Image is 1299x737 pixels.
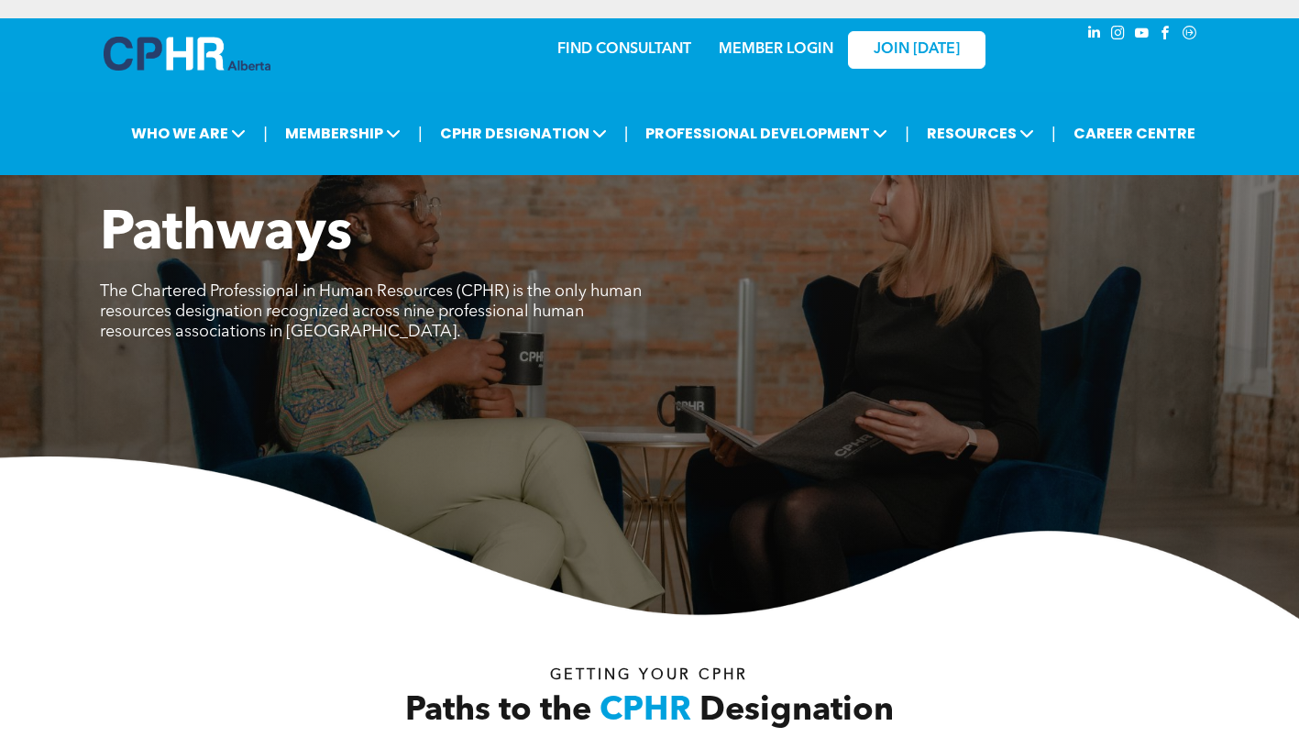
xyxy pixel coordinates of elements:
[435,116,612,150] span: CPHR DESIGNATION
[100,207,352,262] span: Pathways
[719,42,833,57] a: MEMBER LOGIN
[280,116,406,150] span: MEMBERSHIP
[874,41,960,59] span: JOIN [DATE]
[699,695,894,728] span: Designation
[557,42,691,57] a: FIND CONSULTANT
[550,668,748,683] span: Getting your Cphr
[848,31,985,69] a: JOIN [DATE]
[263,115,268,152] li: |
[1180,23,1200,48] a: Social network
[1108,23,1128,48] a: instagram
[418,115,423,152] li: |
[905,115,909,152] li: |
[640,116,893,150] span: PROFESSIONAL DEVELOPMENT
[104,37,270,71] img: A blue and white logo for cp alberta
[100,283,642,340] span: The Chartered Professional in Human Resources (CPHR) is the only human resources designation reco...
[624,115,629,152] li: |
[921,116,1040,150] span: RESOURCES
[1132,23,1152,48] a: youtube
[1084,23,1105,48] a: linkedin
[600,695,691,728] span: CPHR
[1051,115,1056,152] li: |
[405,695,591,728] span: Paths to the
[126,116,251,150] span: WHO WE ARE
[1068,116,1201,150] a: CAREER CENTRE
[1156,23,1176,48] a: facebook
